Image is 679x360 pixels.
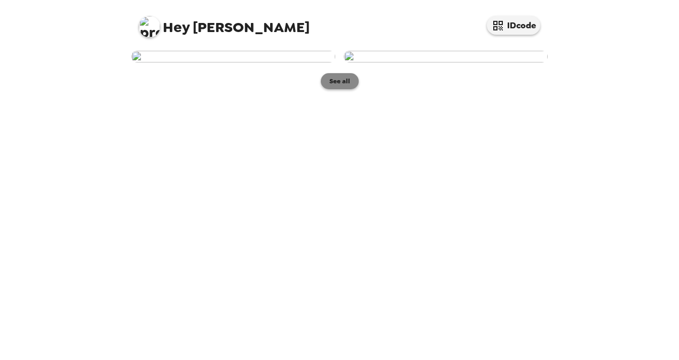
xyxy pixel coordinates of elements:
span: [PERSON_NAME] [139,11,310,35]
button: See all [321,73,359,89]
img: user-278627 [344,51,548,62]
img: user-278631 [131,51,335,62]
span: Hey [163,18,190,37]
img: profile pic [139,16,160,37]
button: IDcode [487,16,540,35]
